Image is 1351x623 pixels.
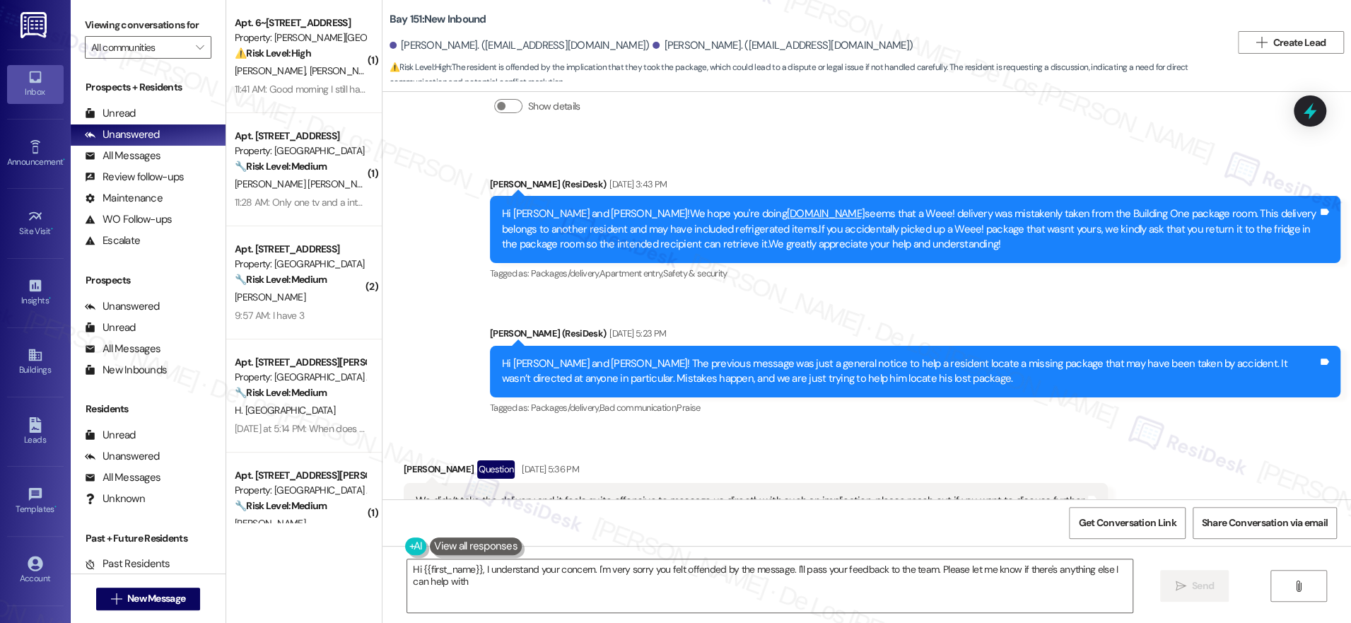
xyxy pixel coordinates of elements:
[600,402,677,414] span: Bad communication ,
[96,588,201,610] button: New Message
[1193,507,1337,539] button: Share Conversation via email
[71,402,226,417] div: Residents
[85,470,160,485] div: All Messages
[606,326,666,341] div: [DATE] 5:23 PM
[390,38,650,53] div: [PERSON_NAME]. ([EMAIL_ADDRESS][DOMAIN_NAME])
[7,482,64,520] a: Templates •
[235,291,305,303] span: [PERSON_NAME]
[1293,581,1304,592] i: 
[531,402,600,414] span: Packages/delivery ,
[111,593,122,605] i: 
[235,144,365,158] div: Property: [GEOGRAPHIC_DATA]
[1078,516,1176,530] span: Get Conversation Link
[85,299,160,314] div: Unanswered
[407,559,1133,612] textarea: Hi {{first_name}}, I understand your concern. I'm very sorry you felt offended by the message. I'...
[416,494,1086,508] div: We didn’t take the delivery and it feels quite offensive to message us directly with such an impl...
[502,356,1318,387] div: Hi [PERSON_NAME] and [PERSON_NAME]! The previous message was just a general notice to help a resi...
[85,170,184,185] div: Review follow-ups
[91,36,189,59] input: All communities
[390,12,486,27] b: Bay 151: New Inbound
[85,363,167,378] div: New Inbounds
[677,402,700,414] span: Praise
[235,309,304,322] div: 9:57 AM: I have 3
[63,155,65,165] span: •
[663,267,727,279] span: Safety & security
[235,47,311,59] strong: ⚠️ Risk Level: High
[51,224,53,234] span: •
[235,177,378,190] span: [PERSON_NAME] [PERSON_NAME]
[235,83,719,95] div: 11:41 AM: Good morning I still have not heard back from anyone. I've text called and emailed and ...
[477,460,515,478] div: Question
[235,517,305,530] span: [PERSON_NAME]
[54,502,57,512] span: •
[490,397,1340,418] div: Tagged as:
[600,267,663,279] span: Apartment entry ,
[85,342,160,356] div: All Messages
[7,552,64,590] a: Account
[85,212,172,227] div: WO Follow-ups
[235,386,327,399] strong: 🔧 Risk Level: Medium
[235,242,365,257] div: Apt. [STREET_ADDRESS]
[127,591,185,606] span: New Message
[518,462,579,477] div: [DATE] 5:36 PM
[71,531,226,546] div: Past + Future Residents
[1238,31,1344,54] button: Create Lead
[235,129,365,144] div: Apt. [STREET_ADDRESS]
[531,267,600,279] span: Packages/delivery ,
[309,64,380,77] span: [PERSON_NAME]
[1192,578,1214,593] span: Send
[85,557,170,571] div: Past Residents
[235,370,365,385] div: Property: [GEOGRAPHIC_DATA] Apartments
[528,99,580,114] label: Show details
[7,413,64,451] a: Leads
[1160,570,1229,602] button: Send
[85,191,163,206] div: Maintenance
[85,14,211,36] label: Viewing conversations for
[502,206,1318,252] div: Hi [PERSON_NAME] and [PERSON_NAME]!We hope you're doing seems that a Weee! delivery was mistakenl...
[490,263,1340,284] div: Tagged as:
[490,177,1340,197] div: [PERSON_NAME] (ResiDesk)
[235,422,457,435] div: [DATE] at 5:14 PM: When does the cable and WiFi start
[653,38,913,53] div: [PERSON_NAME]. ([EMAIL_ADDRESS][DOMAIN_NAME])
[1256,37,1267,48] i: 
[235,257,365,272] div: Property: [GEOGRAPHIC_DATA]
[235,499,327,512] strong: 🔧 Risk Level: Medium
[235,64,310,77] span: [PERSON_NAME]
[235,16,365,30] div: Apt. 6~[STREET_ADDRESS]
[196,42,204,53] i: 
[235,404,335,417] span: H. [GEOGRAPHIC_DATA]
[235,355,365,370] div: Apt. [STREET_ADDRESS][PERSON_NAME]
[7,274,64,312] a: Insights •
[1202,516,1328,530] span: Share Conversation via email
[390,62,450,73] strong: ⚠️ Risk Level: High
[85,106,136,121] div: Unread
[1273,35,1326,50] span: Create Lead
[490,326,1340,346] div: [PERSON_NAME] (ResiDesk)
[606,177,667,192] div: [DATE] 3:43 PM
[85,320,136,335] div: Unread
[1175,581,1186,592] i: 
[49,293,51,303] span: •
[1069,507,1185,539] button: Get Conversation Link
[7,65,64,103] a: Inbox
[85,233,140,248] div: Escalate
[235,483,365,498] div: Property: [GEOGRAPHIC_DATA] Apartments
[71,80,226,95] div: Prospects + Residents
[235,468,365,483] div: Apt. [STREET_ADDRESS][PERSON_NAME]
[21,12,49,38] img: ResiDesk Logo
[71,273,226,288] div: Prospects
[85,149,160,163] div: All Messages
[235,160,327,173] strong: 🔧 Risk Level: Medium
[235,30,365,45] div: Property: [PERSON_NAME][GEOGRAPHIC_DATA] Apartments
[85,491,145,506] div: Unknown
[390,60,1231,91] span: : The resident is offended by the implication that they took the package, which could lead to a d...
[85,428,136,443] div: Unread
[85,449,160,464] div: Unanswered
[85,127,160,142] div: Unanswered
[404,460,1109,483] div: [PERSON_NAME]
[7,204,64,243] a: Site Visit •
[235,196,414,209] div: 11:28 AM: Only one tv and a internet modem
[235,273,327,286] strong: 🔧 Risk Level: Medium
[7,343,64,381] a: Buildings
[787,206,865,221] a: [DOMAIN_NAME]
